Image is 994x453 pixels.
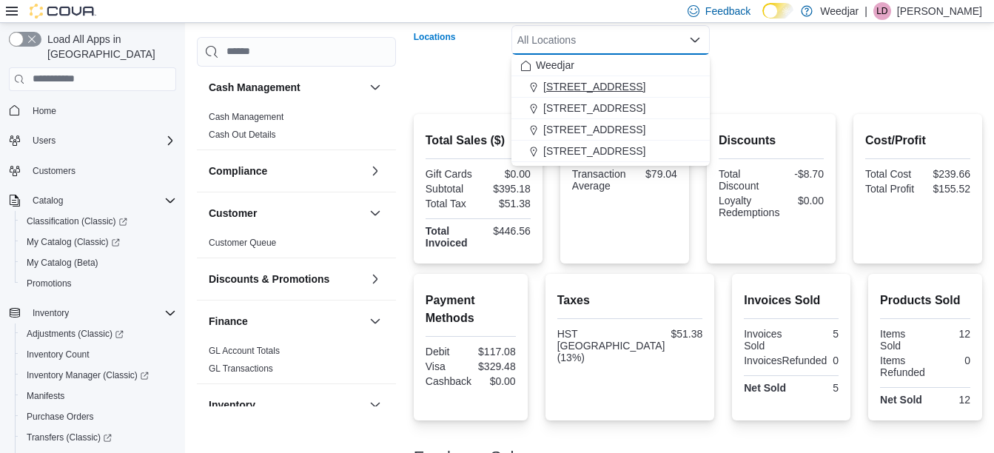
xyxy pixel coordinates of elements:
[921,168,970,180] div: $239.66
[27,236,120,248] span: My Catalog (Classic)
[426,198,475,209] div: Total Tax
[21,387,70,405] a: Manifests
[209,346,280,356] a: GL Account Totals
[3,303,182,323] button: Inventory
[30,4,96,19] img: Cova
[21,325,130,343] a: Adjustments (Classic)
[15,232,182,252] a: My Catalog (Classic)
[209,129,276,141] span: Cash Out Details
[931,355,970,366] div: 0
[873,2,891,20] div: Lauren Daniels
[209,80,363,95] button: Cash Management
[27,328,124,340] span: Adjustments (Classic)
[865,168,915,180] div: Total Cost
[511,98,710,119] button: [STREET_ADDRESS]
[719,195,780,218] div: Loyalty Redemptions
[785,195,824,207] div: $0.00
[33,165,75,177] span: Customers
[572,168,626,192] div: Transaction Average
[511,76,710,98] button: [STREET_ADDRESS]
[481,225,531,237] div: $446.56
[511,55,710,76] button: Weedjar
[3,100,182,121] button: Home
[794,382,839,394] div: 5
[880,328,922,352] div: Items Sold
[197,108,396,150] div: Cash Management
[21,429,118,446] a: Transfers (Classic)
[27,161,176,180] span: Customers
[426,168,475,180] div: Gift Cards
[631,168,676,180] div: $79.04
[15,365,182,386] a: Inventory Manager (Classic)
[21,387,176,405] span: Manifests
[33,105,56,117] span: Home
[744,382,786,394] strong: Net Sold
[481,183,531,195] div: $395.18
[209,206,257,221] h3: Customer
[928,328,970,340] div: 12
[21,408,100,426] a: Purchase Orders
[209,314,363,329] button: Finance
[543,101,645,115] span: [STREET_ADDRESS]
[209,238,276,248] a: Customer Queue
[21,254,104,272] a: My Catalog (Beta)
[897,2,982,20] p: [PERSON_NAME]
[511,55,710,162] div: Choose from the following options
[414,31,456,43] label: Locations
[27,101,176,120] span: Home
[21,366,176,384] span: Inventory Manager (Classic)
[426,375,471,387] div: Cashback
[15,386,182,406] button: Manifests
[209,397,363,412] button: Inventory
[27,132,61,150] button: Users
[21,346,176,363] span: Inventory Count
[15,273,182,294] button: Promotions
[474,346,516,358] div: $117.08
[209,397,255,412] h3: Inventory
[536,58,574,73] span: Weedjar
[774,168,824,180] div: -$8.70
[557,328,665,363] div: HST [GEOGRAPHIC_DATA] (13%)
[15,211,182,232] a: Classification (Classic)
[21,408,176,426] span: Purchase Orders
[27,411,94,423] span: Purchase Orders
[15,252,182,273] button: My Catalog (Beta)
[27,132,176,150] span: Users
[744,292,839,309] h2: Invoices Sold
[21,429,176,446] span: Transfers (Classic)
[197,342,396,383] div: Finance
[689,34,701,46] button: Close list of options
[865,132,970,150] h2: Cost/Profit
[744,355,827,366] div: InvoicesRefunded
[27,369,149,381] span: Inventory Manager (Classic)
[426,360,468,372] div: Visa
[27,162,81,180] a: Customers
[41,32,176,61] span: Load All Apps in [GEOGRAPHIC_DATA]
[820,2,859,20] p: Weedjar
[209,206,363,221] button: Customer
[762,3,793,19] input: Dark Mode
[209,111,283,123] span: Cash Management
[426,183,475,195] div: Subtotal
[209,272,363,286] button: Discounts & Promotions
[21,275,176,292] span: Promotions
[27,432,112,443] span: Transfers (Classic)
[426,225,468,249] strong: Total Invoiced
[33,307,69,319] span: Inventory
[366,312,384,330] button: Finance
[474,360,516,372] div: $329.48
[27,390,64,402] span: Manifests
[833,355,839,366] div: 0
[27,102,62,120] a: Home
[27,278,72,289] span: Promotions
[744,328,788,352] div: Invoices Sold
[543,122,645,137] span: [STREET_ADDRESS]
[27,349,90,360] span: Inventory Count
[209,363,273,374] a: GL Transactions
[705,4,750,19] span: Feedback
[15,427,182,448] a: Transfers (Classic)
[209,164,267,178] h3: Compliance
[209,130,276,140] a: Cash Out Details
[671,328,702,340] div: $51.38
